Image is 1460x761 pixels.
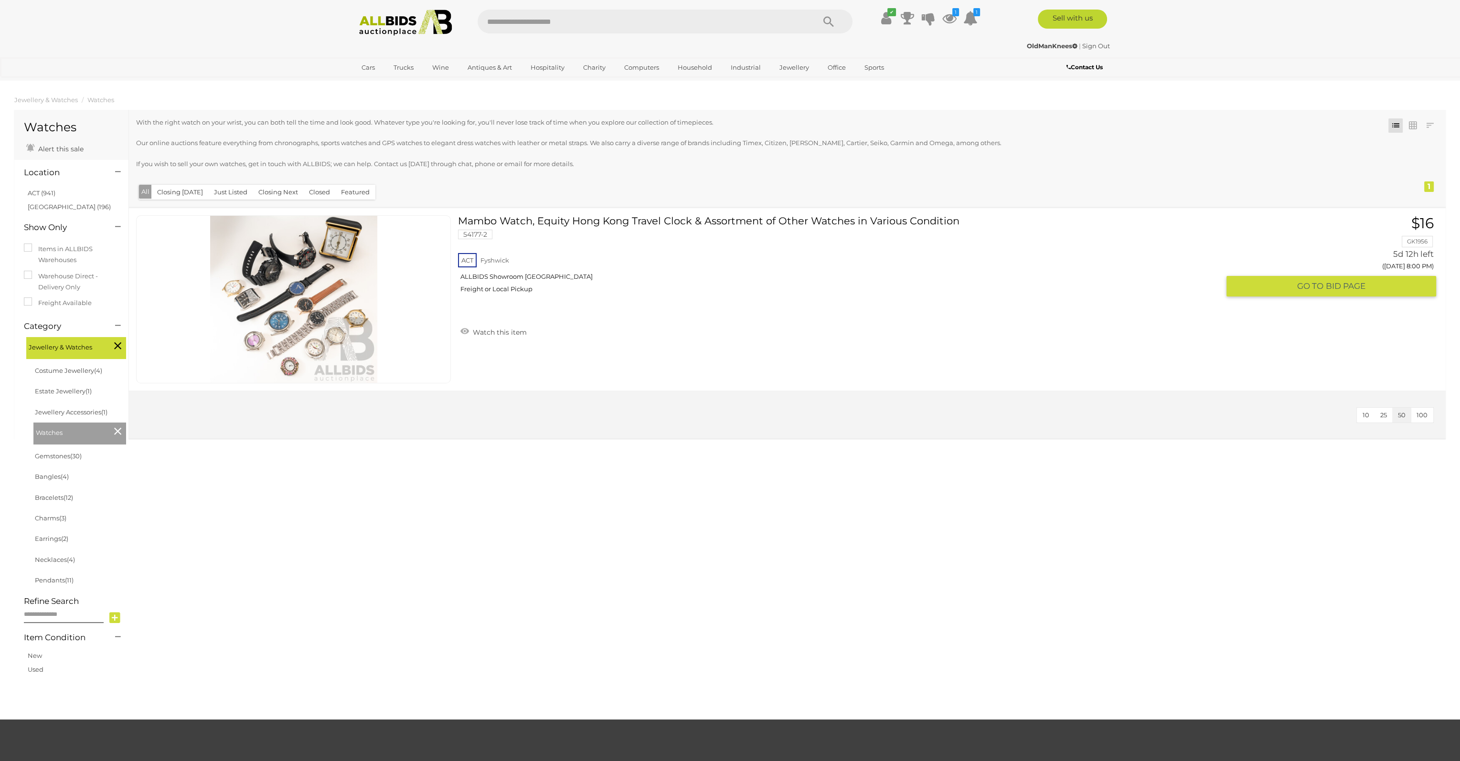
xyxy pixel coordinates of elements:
[35,367,102,374] a: Costume Jewellery(4)
[1027,42,1077,50] strong: OldManKnees
[1424,181,1434,192] div: 1
[1380,411,1387,419] span: 25
[136,117,1323,128] p: With the right watch on your wrist, you can both tell the time and look good. Whatever type you'r...
[470,328,527,337] span: Watch this item
[1398,411,1406,419] span: 50
[426,60,455,75] a: Wine
[35,387,92,395] a: Estate Jewellery(1)
[725,60,767,75] a: Industrial
[577,60,612,75] a: Charity
[35,576,74,584] a: Pendants(11)
[24,297,92,308] label: Freight Available
[139,185,152,199] button: All
[335,185,375,200] button: Featured
[303,185,336,200] button: Closed
[355,75,436,91] a: [GEOGRAPHIC_DATA]
[29,339,100,353] span: Jewellery & Watches
[35,556,75,563] a: Necklaces(4)
[94,367,102,374] span: (4)
[1417,411,1428,419] span: 100
[64,494,73,501] span: (12)
[24,322,101,331] h4: Category
[36,425,107,438] span: Watches
[61,535,68,542] span: (2)
[942,10,957,27] a: 1
[136,159,1323,169] p: If you wish to sell your own watches, get in touch with ALLBIDS; we can help. Contact us [DATE] t...
[973,8,980,16] i: 1
[952,8,959,16] i: 1
[24,141,86,155] a: Alert this sale
[210,216,377,383] img: 54177-2c.JPG
[70,452,82,460] span: (30)
[36,145,84,153] span: Alert this sale
[35,514,66,522] a: Charms(3)
[1411,214,1434,232] span: $16
[24,243,119,266] label: Items in ALLBIDS Warehouses
[963,10,978,27] a: 1
[253,185,304,200] button: Closing Next
[1226,276,1437,296] button: GO TOBID PAGE
[14,96,78,104] a: Jewellery & Watches
[773,60,815,75] a: Jewellery
[24,633,101,642] h4: Item Condition
[28,189,55,197] a: ACT (941)
[465,215,1219,300] a: Mambo Watch, Equity Hong Kong Travel Clock & Assortment of Other Watches in Various Condition 541...
[524,60,571,75] a: Hospitality
[24,223,101,232] h4: Show Only
[61,473,69,480] span: (4)
[1326,281,1365,292] span: BID PAGE
[28,652,42,659] a: New
[1027,42,1079,50] a: OldManKnees
[67,556,75,563] span: (4)
[387,60,420,75] a: Trucks
[28,203,111,211] a: [GEOGRAPHIC_DATA] (196)
[1066,63,1102,71] b: Contact Us
[858,60,890,75] a: Sports
[151,185,209,200] button: Closing [DATE]
[35,452,82,460] a: Gemstones(30)
[879,10,894,27] a: ✔
[461,60,518,75] a: Antiques & Art
[24,597,126,606] h4: Refine Search
[821,60,852,75] a: Office
[1066,62,1105,73] a: Contact Us
[1411,408,1433,423] button: 100
[24,121,119,134] h1: Watches
[887,8,896,16] i: ✔
[671,60,718,75] a: Household
[458,324,529,338] a: Watch this item
[28,666,43,673] a: Used
[136,137,1323,148] p: Our online auctions feature everything from chronographs, sports watches and GPS watches to elega...
[1079,42,1081,50] span: |
[87,96,114,104] a: Watches
[805,10,853,33] button: Search
[1357,408,1375,423] button: 10
[65,576,74,584] span: (11)
[1297,281,1326,292] span: GO TO
[1363,411,1369,419] span: 10
[208,185,253,200] button: Just Listed
[355,60,381,75] a: Cars
[1375,408,1393,423] button: 25
[35,535,68,542] a: Earrings(2)
[35,473,69,480] a: Bangles(4)
[35,494,73,501] a: Bracelets(12)
[59,514,66,522] span: (3)
[101,408,107,416] span: (1)
[24,168,101,177] h4: Location
[35,408,107,416] a: Jewellery Accessories(1)
[85,387,92,395] span: (1)
[618,60,665,75] a: Computers
[1234,215,1437,297] a: $16 GK1956 5d 12h left ([DATE] 8:00 PM) GO TOBID PAGE
[1082,42,1110,50] a: Sign Out
[1038,10,1107,29] a: Sell with us
[1392,408,1411,423] button: 50
[24,271,119,293] label: Warehouse Direct - Delivery Only
[354,10,458,36] img: Allbids.com.au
